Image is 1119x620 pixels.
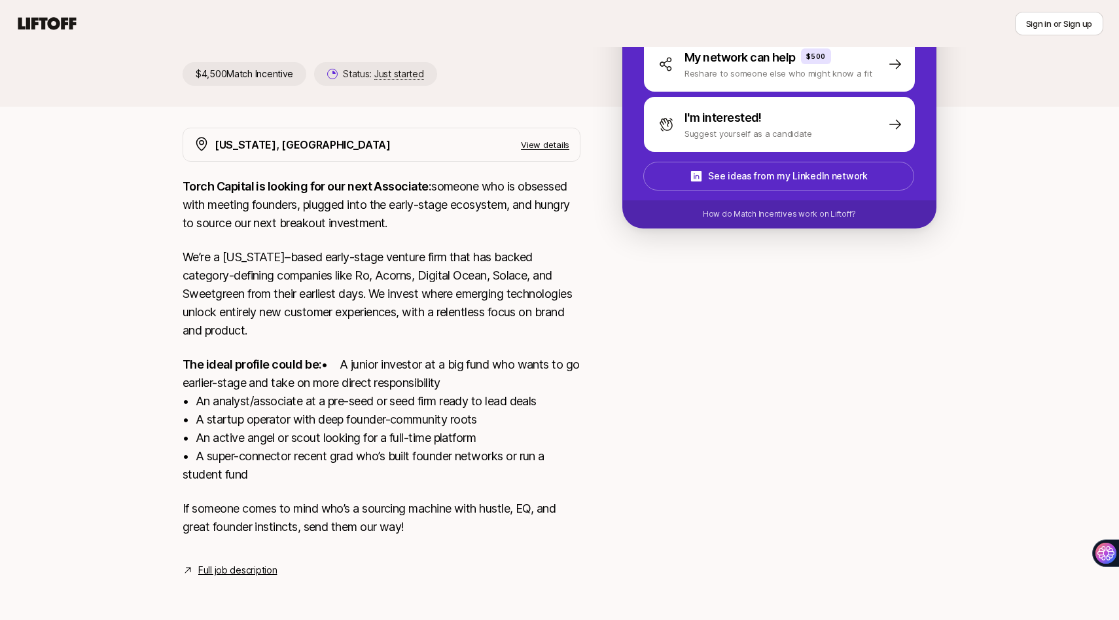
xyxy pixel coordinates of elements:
p: If someone comes to mind who’s a sourcing machine with hustle, EQ, and great founder instincts, s... [183,500,580,536]
p: Suggest yourself as a candidate [684,127,812,140]
p: • A junior investor at a big fund who wants to go earlier-stage and take on more direct responsib... [183,356,580,484]
p: $4,500 Match Incentive [183,62,306,86]
p: Status: [343,66,423,82]
p: $500 [806,51,826,62]
span: Just started [374,68,424,80]
p: View details [521,138,569,151]
p: See ideas from my LinkedIn network [708,168,867,184]
p: I'm interested! [684,109,762,127]
p: How do Match Incentives work on Liftoff? [703,208,856,220]
button: Sign in or Sign up [1015,12,1103,35]
a: Full job description [198,562,277,578]
p: We’re a [US_STATE]–based early-stage venture firm that has backed category-defining companies lik... [183,248,580,340]
button: See ideas from my LinkedIn network [643,162,914,191]
p: Reshare to someone else who might know a fit [684,67,872,80]
p: My network can help [684,48,796,67]
strong: Torch Capital is looking for our next Associate: [183,179,431,193]
p: [US_STATE], [GEOGRAPHIC_DATA] [215,136,391,153]
p: someone who is obsessed with meeting founders, plugged into the early-stage ecosystem, and hungry... [183,177,580,232]
strong: The ideal profile could be: [183,357,321,371]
